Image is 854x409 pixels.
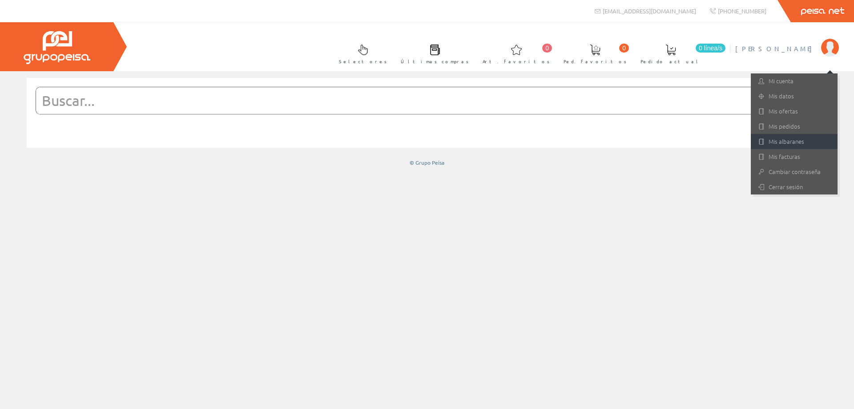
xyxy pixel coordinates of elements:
span: [PERSON_NAME] [735,44,817,53]
a: Mi cuenta [751,73,838,89]
span: Últimas compras [401,57,469,66]
span: 0 [619,44,629,53]
img: Grupo Peisa [24,31,90,64]
span: Selectores [339,57,387,66]
div: © Grupo Peisa [27,159,827,166]
a: [PERSON_NAME] [735,37,839,45]
a: Mis albaranes [751,134,838,149]
span: 0 línea/s [696,44,725,53]
a: Cambiar contraseña [751,164,838,179]
span: Ped. favoritos [564,57,627,66]
span: Pedido actual [640,57,701,66]
a: Mis facturas [751,149,838,164]
a: Mis datos [751,89,838,104]
span: 0 [542,44,552,53]
a: Últimas compras [392,37,473,69]
a: Mis pedidos [751,119,838,134]
a: Selectores [330,37,391,69]
input: Buscar... [36,87,796,114]
span: [PHONE_NUMBER] [718,7,766,15]
span: [EMAIL_ADDRESS][DOMAIN_NAME] [603,7,696,15]
a: Mis ofertas [751,104,838,119]
span: Art. favoritos [483,57,550,66]
a: Cerrar sesión [751,179,838,194]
